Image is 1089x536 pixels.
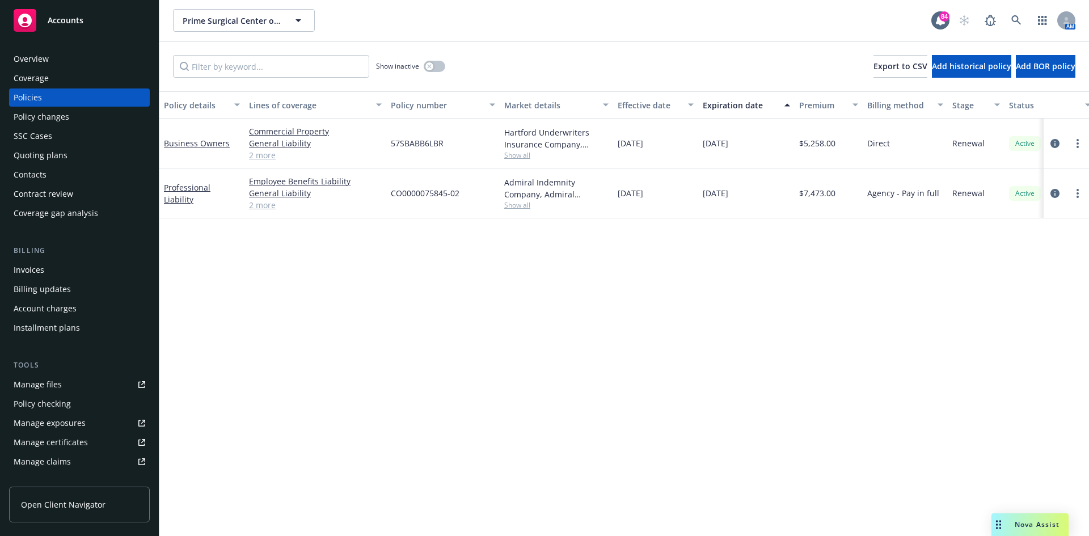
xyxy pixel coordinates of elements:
[14,166,47,184] div: Contacts
[14,261,44,279] div: Invoices
[991,513,1006,536] div: Drag to move
[9,50,150,68] a: Overview
[504,176,609,200] div: Admiral Indemnity Company, Admiral Insurance Group ([PERSON_NAME] Corporation), RT Specialty Insu...
[14,375,62,394] div: Manage files
[249,137,382,149] a: General Liability
[9,319,150,337] a: Installment plans
[9,472,150,490] a: Manage BORs
[14,185,73,203] div: Contract review
[1071,137,1084,150] a: more
[9,204,150,222] a: Coverage gap analysis
[932,55,1011,78] button: Add historical policy
[9,88,150,107] a: Policies
[249,149,382,161] a: 2 more
[9,360,150,371] div: Tools
[1014,188,1036,199] span: Active
[9,453,150,471] a: Manage claims
[9,146,150,164] a: Quoting plans
[1009,99,1078,111] div: Status
[867,187,939,199] span: Agency - Pay in full
[952,99,987,111] div: Stage
[867,99,931,111] div: Billing method
[618,137,643,149] span: [DATE]
[873,61,927,71] span: Export to CSV
[14,280,71,298] div: Billing updates
[948,91,1004,119] button: Stage
[1031,9,1054,32] a: Switch app
[14,453,71,471] div: Manage claims
[1048,187,1062,200] a: circleInformation
[14,204,98,222] div: Coverage gap analysis
[1016,61,1075,71] span: Add BOR policy
[1016,55,1075,78] button: Add BOR policy
[173,55,369,78] input: Filter by keyword...
[14,50,49,68] div: Overview
[244,91,386,119] button: Lines of coverage
[249,187,382,199] a: General Liability
[9,395,150,413] a: Policy checking
[249,99,369,111] div: Lines of coverage
[863,91,948,119] button: Billing method
[14,395,71,413] div: Policy checking
[9,127,150,145] a: SSC Cases
[9,433,150,451] a: Manage certificates
[9,166,150,184] a: Contacts
[249,125,382,137] a: Commercial Property
[991,513,1069,536] button: Nova Assist
[183,15,281,27] span: Prime Surgical Center of Avondale, LLC
[953,9,976,32] a: Start snowing
[391,99,483,111] div: Policy number
[164,99,227,111] div: Policy details
[48,16,83,25] span: Accounts
[21,499,105,510] span: Open Client Navigator
[867,137,890,149] span: Direct
[952,137,985,149] span: Renewal
[952,187,985,199] span: Renewal
[14,127,52,145] div: SSC Cases
[1071,187,1084,200] a: more
[14,69,49,87] div: Coverage
[618,187,643,199] span: [DATE]
[391,137,444,149] span: 57SBABB6LBR
[14,433,88,451] div: Manage certificates
[9,185,150,203] a: Contract review
[799,137,835,149] span: $5,258.00
[14,319,80,337] div: Installment plans
[9,261,150,279] a: Invoices
[9,414,150,432] span: Manage exposures
[703,137,728,149] span: [DATE]
[504,200,609,210] span: Show all
[9,5,150,36] a: Accounts
[799,187,835,199] span: $7,473.00
[249,175,382,187] a: Employee Benefits Liability
[14,414,86,432] div: Manage exposures
[618,99,681,111] div: Effective date
[932,61,1011,71] span: Add historical policy
[9,299,150,318] a: Account charges
[173,9,315,32] button: Prime Surgical Center of Avondale, LLC
[504,99,596,111] div: Market details
[703,99,778,111] div: Expiration date
[391,187,459,199] span: CO0000075845-02
[1014,138,1036,149] span: Active
[164,138,230,149] a: Business Owners
[504,150,609,160] span: Show all
[939,11,949,22] div: 84
[1005,9,1028,32] a: Search
[9,69,150,87] a: Coverage
[164,182,210,205] a: Professional Liability
[14,88,42,107] div: Policies
[9,375,150,394] a: Manage files
[159,91,244,119] button: Policy details
[703,187,728,199] span: [DATE]
[14,472,67,490] div: Manage BORs
[799,99,846,111] div: Premium
[504,126,609,150] div: Hartford Underwriters Insurance Company, Hartford Insurance Group
[249,199,382,211] a: 2 more
[613,91,698,119] button: Effective date
[14,299,77,318] div: Account charges
[376,61,419,71] span: Show inactive
[979,9,1002,32] a: Report a Bug
[9,280,150,298] a: Billing updates
[14,108,69,126] div: Policy changes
